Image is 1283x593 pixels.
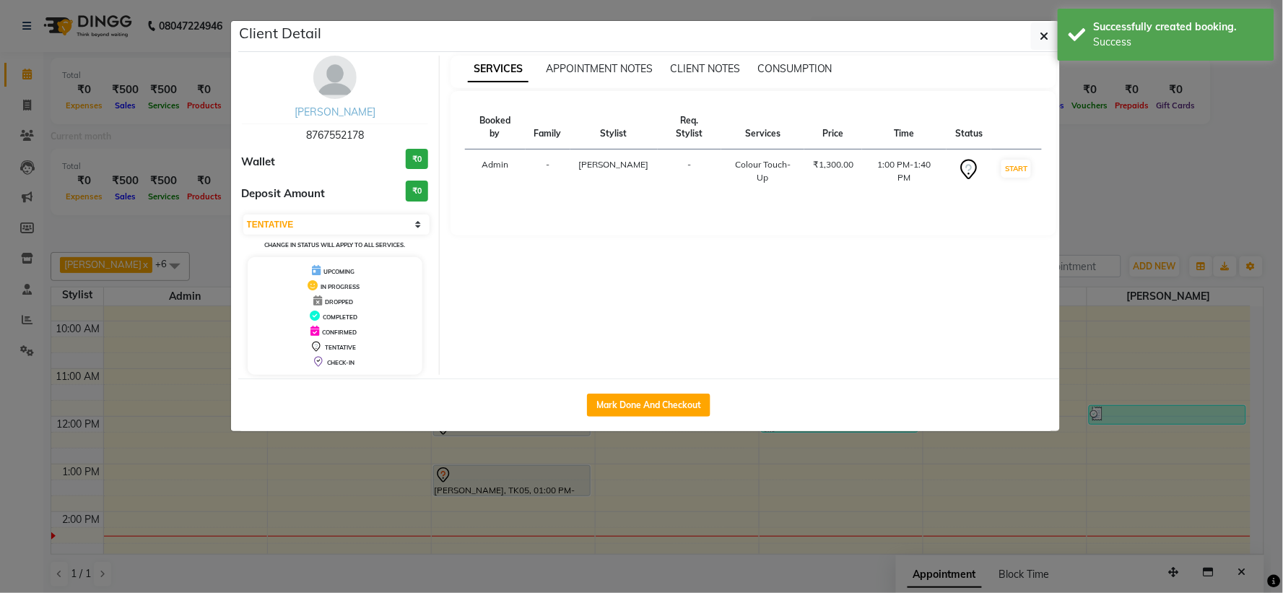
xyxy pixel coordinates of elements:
span: 8767552178 [306,129,364,142]
div: ₹1,300.00 [813,158,853,171]
span: Wallet [242,154,276,170]
span: UPCOMING [323,268,355,275]
img: avatar [313,56,357,99]
h5: Client Detail [240,22,322,44]
th: Stylist [570,105,658,150]
span: CONFIRMED [322,329,357,336]
span: TENTATIVE [325,344,356,351]
span: CHECK-IN [327,359,355,366]
span: Deposit Amount [242,186,326,202]
div: Successfully created booking. [1094,20,1264,35]
button: Mark Done And Checkout [587,394,710,417]
td: Admin [465,150,526,194]
a: [PERSON_NAME] [295,105,375,118]
span: DROPPED [325,298,353,306]
td: 1:00 PM-1:40 PM [862,150,947,194]
span: CLIENT NOTES [670,62,740,75]
td: - [526,150,570,194]
th: Family [526,105,570,150]
div: Success [1094,35,1264,50]
span: COMPLETED [323,313,357,321]
th: Services [721,105,805,150]
h3: ₹0 [406,181,428,202]
th: Status [947,105,991,150]
th: Booked by [465,105,526,150]
small: Change in status will apply to all services. [264,241,405,248]
h3: ₹0 [406,149,428,170]
td: - [658,150,721,194]
button: START [1001,160,1031,178]
th: Price [804,105,862,150]
th: Time [862,105,947,150]
span: [PERSON_NAME] [579,159,649,170]
span: SERVICES [468,56,529,82]
span: IN PROGRESS [321,283,360,290]
div: Colour Touch-Up [730,158,796,184]
span: CONSUMPTION [757,62,832,75]
span: APPOINTMENT NOTES [546,62,653,75]
th: Req. Stylist [658,105,721,150]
